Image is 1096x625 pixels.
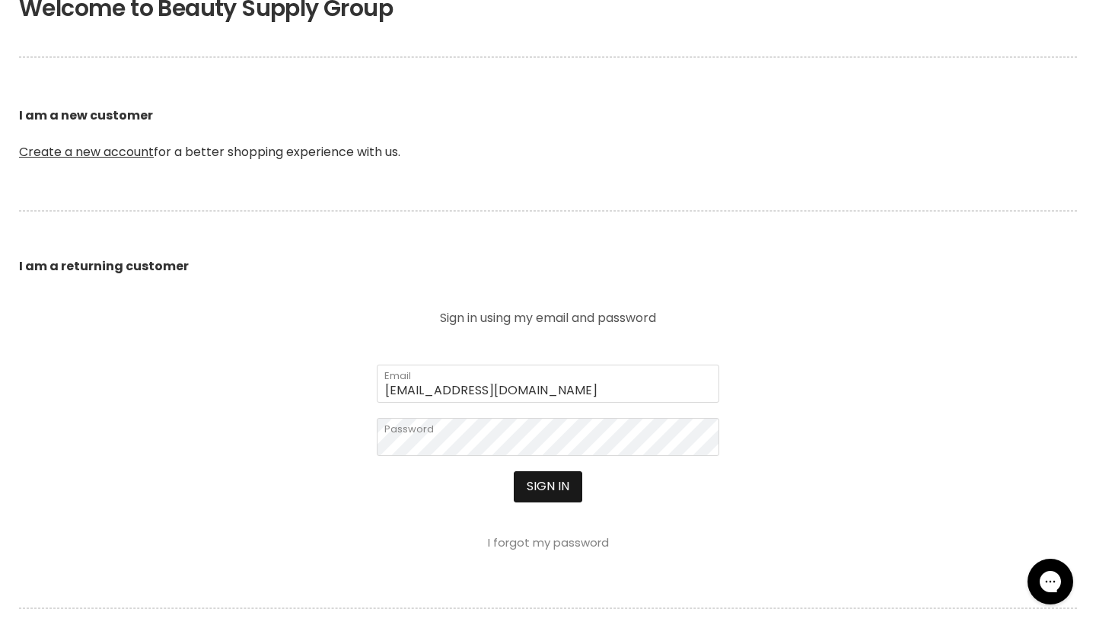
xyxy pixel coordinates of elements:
[19,107,153,124] b: I am a new customer
[1020,553,1081,610] iframe: Gorgias live chat messenger
[514,471,582,502] button: Sign in
[19,143,154,161] a: Create a new account
[488,534,609,550] a: I forgot my password
[19,70,1077,198] p: for a better shopping experience with us.
[377,312,719,324] p: Sign in using my email and password
[19,257,189,275] b: I am a returning customer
